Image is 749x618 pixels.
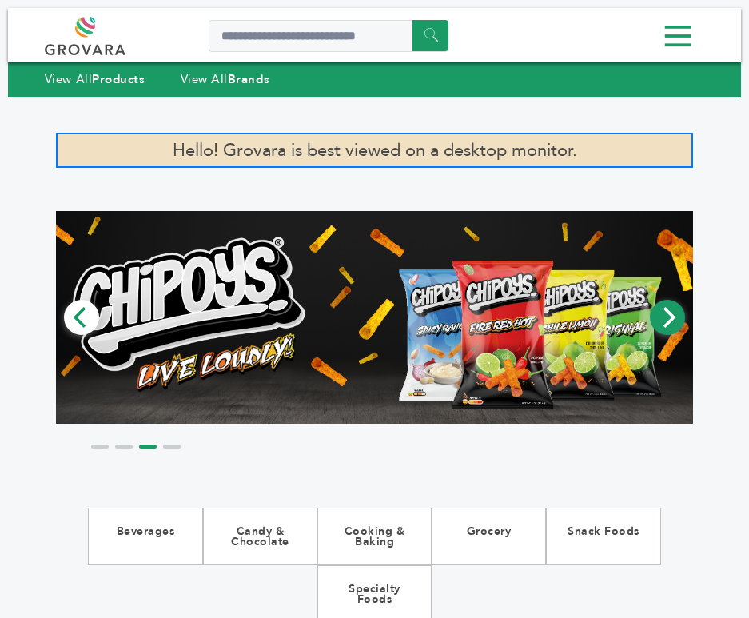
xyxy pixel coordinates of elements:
[88,508,202,565] a: Beverages
[432,508,546,565] a: Grocery
[45,71,145,87] a: View AllProducts
[163,445,181,449] li: Page dot 4
[45,18,704,54] div: Menu
[115,445,133,449] li: Page dot 2
[228,71,269,87] strong: Brands
[203,508,317,565] a: Candy & Chocolate
[181,71,270,87] a: View AllBrands
[92,71,145,87] strong: Products
[56,211,693,424] img: Marketplace Top Banner 3
[91,445,109,449] li: Page dot 1
[317,508,432,565] a: Cooking & Baking
[139,445,157,449] li: Page dot 3
[650,300,685,335] button: Next
[209,20,448,52] input: Search a product or brand...
[546,508,660,565] a: Snack Foods
[56,133,693,168] p: Hello! Grovara is best viewed on a desktop monitor.
[64,300,99,335] button: Previous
